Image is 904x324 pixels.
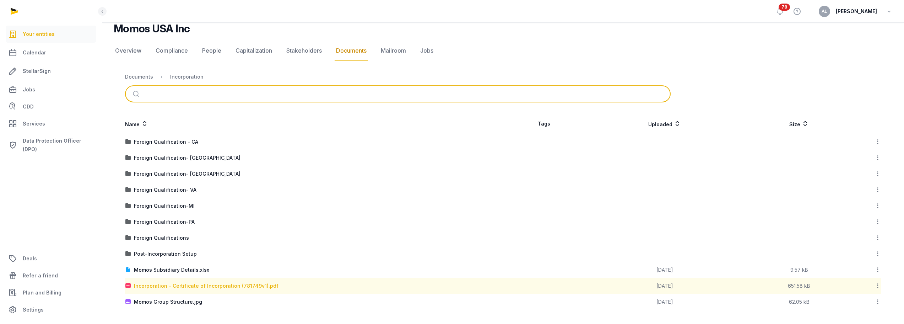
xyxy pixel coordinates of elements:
[6,250,96,267] a: Deals
[6,134,96,156] a: Data Protection Officer (DPO)
[6,115,96,132] a: Services
[656,267,673,273] span: [DATE]
[23,271,58,280] span: Refer a friend
[335,41,368,61] a: Documents
[819,6,830,17] button: AL
[503,114,585,134] th: Tags
[134,154,240,161] div: Foreign Qualification- [GEOGRAPHIC_DATA]
[6,44,96,61] a: Calendar
[23,119,45,128] span: Services
[6,267,96,284] a: Refer a friend
[125,267,131,273] img: document.svg
[154,41,189,61] a: Compliance
[129,86,145,102] button: Submit
[6,26,96,43] a: Your entities
[23,254,37,263] span: Deals
[125,171,131,177] img: folder.svg
[656,283,673,289] span: [DATE]
[822,9,827,14] span: AL
[125,155,131,161] img: folder.svg
[125,283,131,289] img: pdf.svg
[125,187,131,193] img: folder.svg
[134,218,195,225] div: Foreign Qualification-PA
[134,250,197,257] div: Post-Incorporation Setup
[125,139,131,145] img: folder.svg
[419,41,435,61] a: Jobs
[134,298,202,306] div: Momos Group Structure.jpg
[656,299,673,305] span: [DATE]
[134,234,189,241] div: Foreign Qualifications
[585,114,745,134] th: Uploaded
[23,30,55,38] span: Your entities
[134,186,196,193] div: Foreign Qualification- VA
[745,114,854,134] th: Size
[114,41,143,61] a: Overview
[134,202,195,209] div: Foreign Qualification-MI
[23,67,51,75] span: StellarSign
[836,7,877,16] span: [PERSON_NAME]
[134,170,240,177] div: Foreign Qualification- [GEOGRAPHIC_DATA]
[125,203,131,209] img: folder.svg
[779,4,790,11] span: 78
[125,73,153,80] div: Documents
[125,251,131,257] img: folder.svg
[6,100,96,114] a: CDD
[125,299,131,305] img: image.svg
[6,81,96,98] a: Jobs
[114,22,190,35] h2: Momos USA Inc
[745,262,854,278] td: 9.57 kB
[125,219,131,225] img: folder.svg
[125,114,503,134] th: Name
[134,266,209,273] div: Momos Subsidiary Details.xlsx
[23,102,34,111] span: CDD
[776,241,904,324] iframe: Chat Widget
[23,48,46,57] span: Calendar
[6,63,96,80] a: StellarSign
[6,301,96,318] a: Settings
[23,306,44,314] span: Settings
[379,41,407,61] a: Mailroom
[114,41,893,61] nav: Tabs
[134,282,278,290] div: Incorporation - Certificate of Incorporation (781749v1).pdf
[125,68,881,85] nav: Breadcrumb
[23,85,35,94] span: Jobs
[745,278,854,294] td: 651.58 kB
[170,73,204,80] div: Incorporation
[134,138,198,145] div: Foreign Qualification - CA
[6,284,96,301] a: Plan and Billing
[125,235,131,241] img: folder.svg
[285,41,323,61] a: Stakeholders
[23,288,61,297] span: Plan and Billing
[201,41,223,61] a: People
[23,137,93,154] span: Data Protection Officer (DPO)
[234,41,274,61] a: Capitalization
[745,294,854,310] td: 62.05 kB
